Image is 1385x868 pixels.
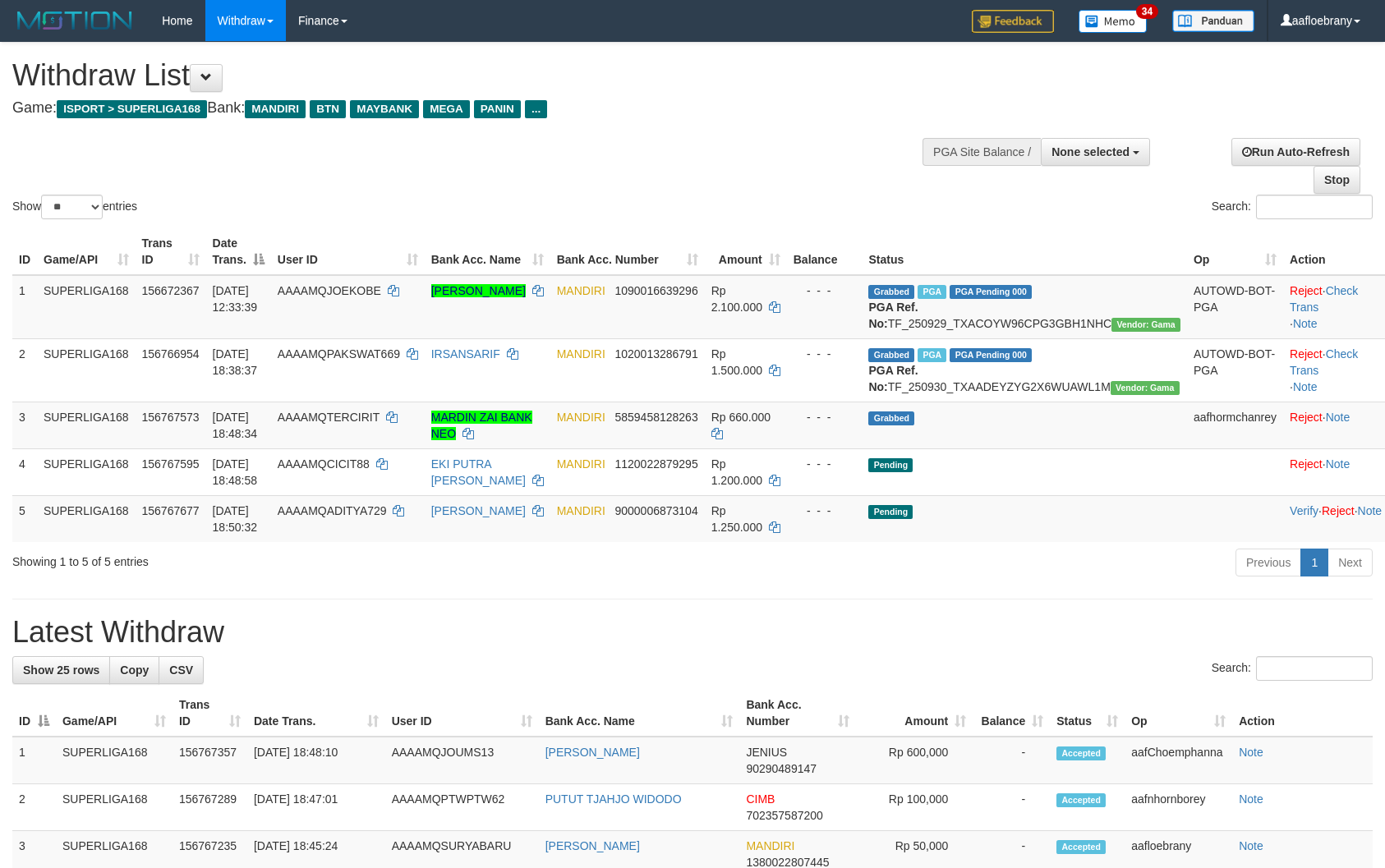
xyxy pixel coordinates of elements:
[12,616,1373,649] h1: Latest Withdraw
[614,411,697,424] span: Copy 5859458128263 to clipboard
[56,690,173,737] th: Game/API: activate to sort column ascending
[711,504,762,534] span: Rp 1.250.000
[950,285,1032,299] span: PGA Pending
[1326,457,1350,471] a: Note
[746,809,822,822] span: Copy 702357587200 to clipboard
[159,656,204,684] a: CSV
[1290,284,1358,314] a: Check Trans
[1111,318,1180,332] span: Vendor URL: https://trx31.1velocity.biz
[862,228,1186,275] th: Status
[614,284,697,297] span: Copy 1090016639296 to clipboard
[385,784,539,831] td: AAAAMQPTWPTW62
[787,228,863,275] th: Balance
[1187,338,1283,402] td: AUTOWD-BOT-PGA
[12,737,56,784] td: 1
[868,505,913,519] span: Pending
[794,282,856,299] div: - - -
[794,503,856,519] div: - - -
[550,228,705,275] th: Bank Acc. Number: activate to sort column ascending
[856,784,973,831] td: Rp 100,000
[142,411,200,424] span: 156767573
[247,737,385,784] td: [DATE] 18:48:10
[1358,504,1383,517] a: Note
[1290,347,1358,377] a: Check Trans
[431,284,526,297] a: [PERSON_NAME]
[1187,402,1283,448] td: aafhormchanrey
[12,195,137,219] label: Show entries
[278,347,400,361] span: AAAAMQPAKSWAT669
[1187,275,1283,339] td: AUTOWD-BOT-PGA
[12,495,37,542] td: 5
[1322,504,1355,517] a: Reject
[1239,746,1263,759] a: Note
[12,338,37,402] td: 2
[545,792,682,806] a: PUTUT TJAHJO WIDODO
[1231,138,1360,166] a: Run Auto-Refresh
[278,504,387,517] span: AAAAMQADITYA729
[918,348,946,362] span: Marked by aafsengchandara
[557,457,605,471] span: MANDIRI
[56,737,173,784] td: SUPERLIGA168
[142,504,200,517] span: 156767677
[1235,549,1301,576] a: Previous
[1256,656,1373,681] input: Search:
[862,275,1186,339] td: TF_250929_TXACOYW96CPG3GBH1NHC
[37,448,136,495] td: SUPERLIGA168
[278,411,380,424] span: AAAAMQTERCIRIT
[37,228,136,275] th: Game/API: activate to sort column ascending
[1256,195,1373,219] input: Search:
[12,656,110,684] a: Show 25 rows
[142,347,200,361] span: 156766954
[711,457,762,487] span: Rp 1.200.000
[1327,549,1373,576] a: Next
[213,284,258,314] span: [DATE] 12:33:39
[614,457,697,471] span: Copy 1120022879295 to clipboard
[173,784,247,831] td: 156767289
[868,364,918,393] b: PGA Ref. No:
[711,347,762,377] span: Rp 1.500.000
[746,839,794,852] span: MANDIRI
[169,664,193,677] span: CSV
[539,690,740,737] th: Bank Acc. Name: activate to sort column ascending
[1056,793,1106,807] span: Accepted
[385,737,539,784] td: AAAAMQJOUMS13
[173,737,247,784] td: 156767357
[746,792,775,806] span: CIMB
[12,275,37,339] td: 1
[856,690,973,737] th: Amount: activate to sort column ascending
[545,839,640,852] a: [PERSON_NAME]
[350,100,419,118] span: MAYBANK
[1125,784,1232,831] td: aafnhornborey
[1314,166,1360,194] a: Stop
[711,284,762,314] span: Rp 2.100.000
[12,59,907,92] h1: Withdraw List
[247,784,385,831] td: [DATE] 18:47:01
[545,746,640,759] a: [PERSON_NAME]
[1212,656,1373,681] label: Search:
[1172,10,1254,32] img: panduan.png
[1079,10,1148,33] img: Button%20Memo.svg
[1212,195,1373,219] label: Search:
[12,8,137,33] img: MOTION_logo.png
[37,338,136,402] td: SUPERLIGA168
[120,664,149,677] span: Copy
[1290,504,1318,517] a: Verify
[1239,839,1263,852] a: Note
[12,402,37,448] td: 3
[474,100,521,118] span: PANIN
[423,100,470,118] span: MEGA
[705,228,787,275] th: Amount: activate to sort column ascending
[278,457,370,471] span: AAAAMQCICIT88
[614,347,697,361] span: Copy 1020013286791 to clipboard
[37,275,136,339] td: SUPERLIGA168
[425,228,550,275] th: Bank Acc. Name: activate to sort column ascending
[37,495,136,542] td: SUPERLIGA168
[431,504,526,517] a: [PERSON_NAME]
[950,348,1032,362] span: PGA Pending
[12,448,37,495] td: 4
[41,195,103,219] select: Showentries
[557,284,605,297] span: MANDIRI
[614,504,697,517] span: Copy 9000006873104 to clipboard
[711,411,771,424] span: Rp 660.000
[206,228,271,275] th: Date Trans.: activate to sort column descending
